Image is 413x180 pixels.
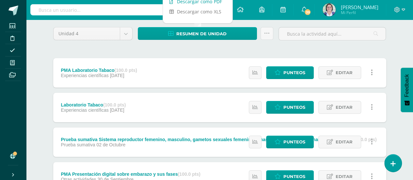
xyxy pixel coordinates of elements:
[336,101,353,113] span: Editar
[266,66,314,79] a: Punteos
[103,102,126,107] strong: (100.0 pts)
[279,27,386,40] input: Busca la actividad aquí...
[323,3,336,16] img: cb6240ca9060cd5322fbe56422423029.png
[30,4,173,15] input: Busca un usuario...
[283,136,305,148] span: Punteos
[110,107,124,113] span: [DATE]
[61,142,95,147] span: Prueba sumativa
[283,101,305,113] span: Punteos
[266,101,314,114] a: Punteos
[54,27,132,40] a: Unidad 4
[115,68,137,73] strong: (100.0 pts)
[401,68,413,112] button: Feedback - Mostrar encuesta
[336,136,353,148] span: Editar
[61,102,126,107] div: Laboratorio Tabaco
[58,27,115,40] span: Unidad 4
[61,68,137,73] div: PMA Laboratorio Tabaco
[61,137,376,142] div: Prueba sumativa Sistema reproductor femenino, masculino, gametos sexuales femenino y masculino. I...
[341,10,378,15] span: Mi Perfil
[61,107,108,113] span: Experiencias científicas
[61,172,200,177] div: PMA Presentación digital sobre embarazo y sus fases
[176,28,227,40] span: Resumen de unidad
[110,73,124,78] span: [DATE]
[341,4,378,10] span: [PERSON_NAME]
[61,73,108,78] span: Experiencias científicas
[266,136,314,148] a: Punteos
[336,67,353,79] span: Editar
[404,74,410,97] span: Feedback
[304,8,311,16] span: 39
[96,142,125,147] span: 02 de Octubre
[283,67,305,79] span: Punteos
[138,27,257,40] a: Resumen de unidad
[178,172,200,177] strong: (100.0 pts)
[163,7,232,17] a: Descargar como XLS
